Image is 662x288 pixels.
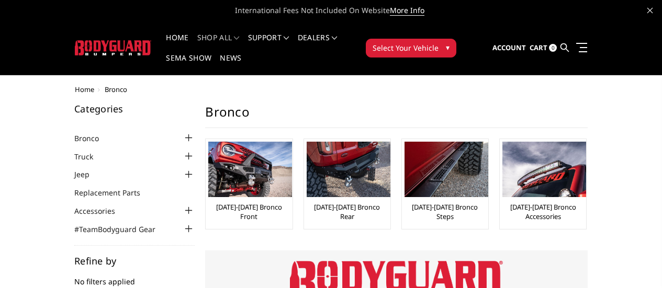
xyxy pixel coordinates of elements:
span: 0 [549,44,557,52]
a: Home [166,34,188,54]
span: Bronco [105,85,127,94]
img: BODYGUARD BUMPERS [75,40,152,55]
a: [DATE]-[DATE] Bronco Accessories [502,202,584,221]
a: [DATE]-[DATE] Bronco Steps [405,202,486,221]
span: Cart [530,43,547,52]
a: More Info [390,5,424,16]
span: Select Your Vehicle [373,42,439,53]
span: Account [492,43,526,52]
a: Home [75,85,94,94]
button: Select Your Vehicle [366,39,456,57]
a: Dealers [298,34,338,54]
h1: Bronco [205,104,588,128]
a: Account [492,34,526,62]
a: News [220,54,241,75]
a: SEMA Show [166,54,211,75]
a: Cart 0 [530,34,557,62]
a: shop all [197,34,240,54]
a: Accessories [74,205,128,216]
a: [DATE]-[DATE] Bronco Front [208,202,289,221]
a: Support [248,34,289,54]
a: Jeep [74,169,103,180]
h5: Refine by [74,256,195,266]
h5: Categories [74,104,195,113]
a: #TeamBodyguard Gear [74,224,169,235]
a: Replacement Parts [74,187,153,198]
a: [DATE]-[DATE] Bronco Rear [307,202,388,221]
span: ▾ [446,42,450,53]
a: Truck [74,151,106,162]
a: Bronco [74,133,112,144]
